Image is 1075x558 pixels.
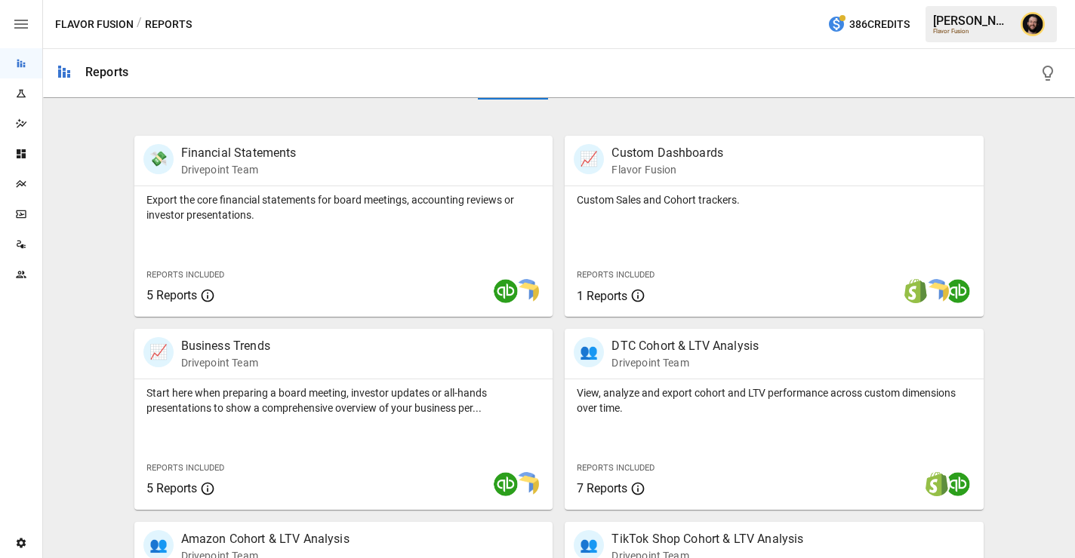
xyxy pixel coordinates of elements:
span: Reports Included [577,270,655,280]
p: Drivepoint Team [611,355,759,370]
div: 💸 [143,144,174,174]
p: Financial Statements [181,144,297,162]
span: Reports Included [146,270,224,280]
p: View, analyze and export cohort and LTV performance across custom dimensions over time. [577,385,972,415]
p: Business Trends [181,337,270,355]
div: Flavor Fusion [933,28,1012,35]
p: Custom Sales and Cohort trackers. [577,192,972,207]
img: shopify [904,279,928,303]
p: Custom Dashboards [611,144,723,162]
div: 📈 [574,144,604,174]
div: Reports [85,65,128,79]
p: Start here when preparing a board meeting, investor updates or all-hands presentations to show a ... [146,385,541,415]
span: 7 Reports [577,481,627,495]
span: 1 Reports [577,289,627,303]
p: Drivepoint Team [181,355,270,370]
img: smart model [925,279,949,303]
span: 5 Reports [146,481,197,495]
span: Reports Included [577,463,655,473]
img: quickbooks [946,472,970,496]
div: / [137,15,142,34]
p: TikTok Shop Cohort & LTV Analysis [611,530,803,548]
button: 386Credits [821,11,916,38]
img: quickbooks [946,279,970,303]
button: Ciaran Nugent [1012,3,1054,45]
p: Flavor Fusion [611,162,723,177]
img: smart model [515,472,539,496]
span: 5 Reports [146,288,197,302]
span: 386 Credits [849,15,910,34]
p: DTC Cohort & LTV Analysis [611,337,759,355]
div: 👥 [574,337,604,367]
img: quickbooks [494,279,518,303]
button: Flavor Fusion [55,15,134,34]
img: shopify [925,472,949,496]
div: [PERSON_NAME] [933,14,1012,28]
img: Ciaran Nugent [1021,12,1045,36]
p: Amazon Cohort & LTV Analysis [181,530,350,548]
img: smart model [515,279,539,303]
div: 📈 [143,337,174,367]
p: Drivepoint Team [181,162,297,177]
p: Export the core financial statements for board meetings, accounting reviews or investor presentat... [146,192,541,222]
img: quickbooks [494,472,518,496]
span: Reports Included [146,463,224,473]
